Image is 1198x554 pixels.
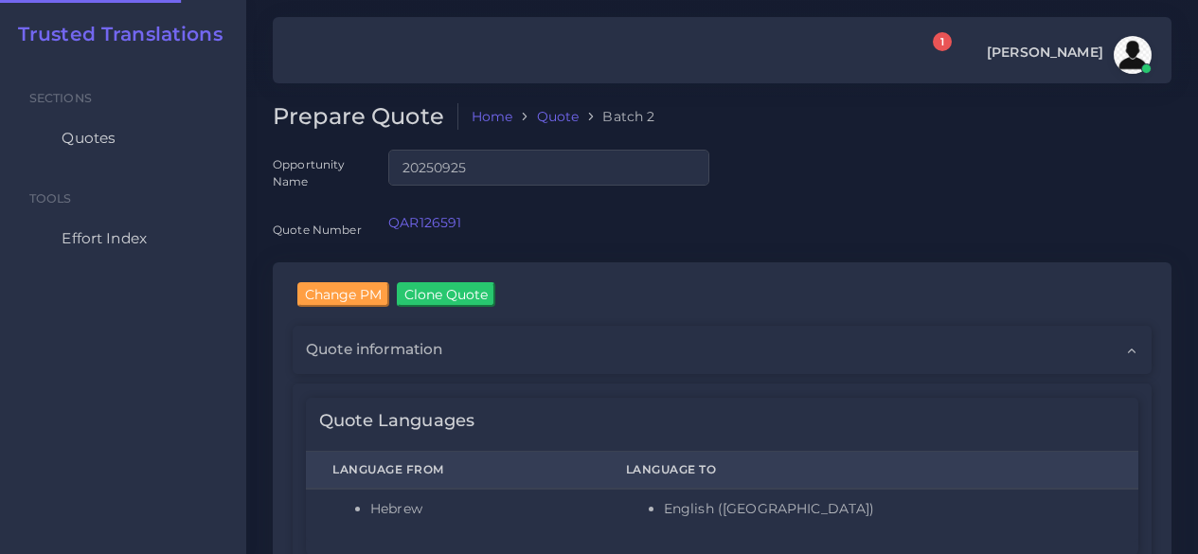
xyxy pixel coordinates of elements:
label: Quote Number [273,222,362,238]
span: Sections [29,91,92,105]
th: Language To [599,451,1138,489]
span: [PERSON_NAME] [987,45,1103,59]
a: Home [472,107,513,126]
li: Batch 2 [579,107,654,126]
span: 1 [933,32,952,51]
a: Quote [537,107,580,126]
a: [PERSON_NAME]avatar [977,36,1158,74]
a: Trusted Translations [5,23,223,45]
label: Opportunity Name [273,156,362,189]
span: Tools [29,191,72,206]
a: QAR126591 [388,214,461,231]
a: 1 [916,43,949,68]
li: English ([GEOGRAPHIC_DATA]) [664,499,1112,519]
a: Effort Index [14,219,232,259]
a: Quotes [14,118,232,158]
input: Change PM [297,282,389,307]
th: Language From [306,451,599,489]
span: Quote information [306,339,442,360]
div: Quote information [293,326,1152,373]
h2: Prepare Quote [273,103,458,131]
li: Hebrew [370,499,573,519]
input: Clone Quote [397,282,495,307]
span: Effort Index [62,228,147,249]
h4: Quote Languages [319,411,474,432]
span: Quotes [62,128,116,149]
img: avatar [1114,36,1152,74]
